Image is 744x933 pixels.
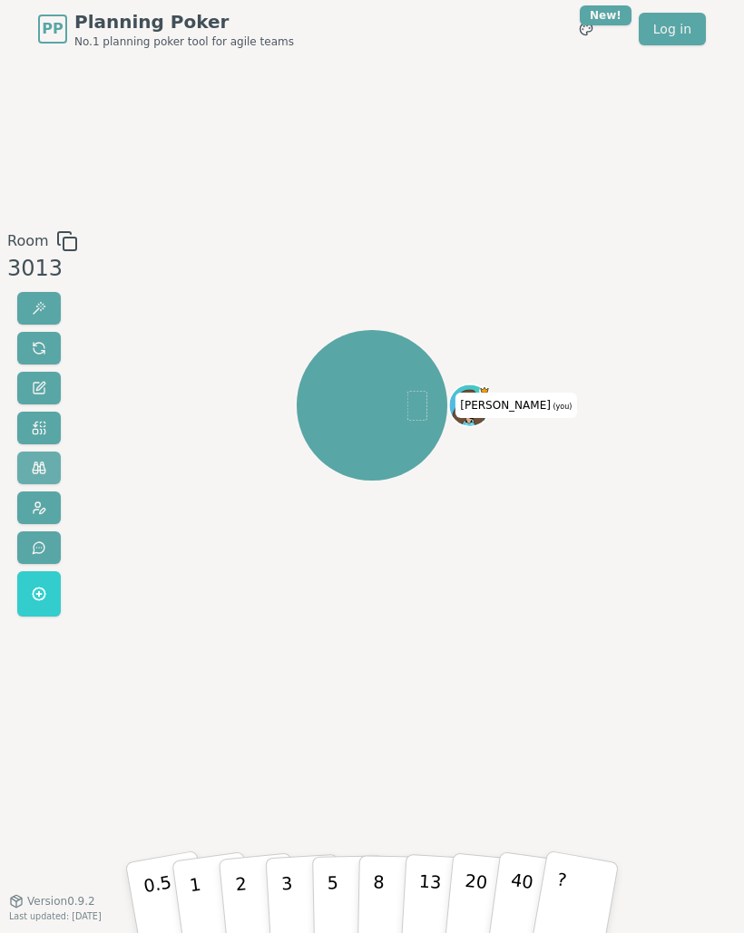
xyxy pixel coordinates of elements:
button: Get a named room [17,571,61,617]
button: Reveal votes [17,292,61,325]
a: PPPlanning PokerNo.1 planning poker tool for agile teams [38,9,294,49]
span: johanna is the host [479,385,490,396]
span: Version 0.9.2 [27,894,95,909]
span: Planning Poker [74,9,294,34]
span: Last updated: [DATE] [9,911,102,921]
button: Change avatar [17,491,61,524]
a: Log in [639,13,706,45]
span: (you) [551,403,573,411]
span: PP [42,18,63,40]
button: Change name [17,372,61,404]
span: No.1 planning poker tool for agile teams [74,34,294,49]
button: Change deck [17,412,61,444]
button: Watch only [17,452,61,484]
span: Click to change your name [455,393,576,418]
button: Reset votes [17,332,61,364]
button: New! [570,13,602,45]
div: 3013 [7,252,78,285]
button: Version0.9.2 [9,894,95,909]
button: Click to change your avatar [450,385,490,425]
button: Send feedback [17,531,61,564]
div: New! [580,5,631,25]
span: Room [7,230,49,252]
